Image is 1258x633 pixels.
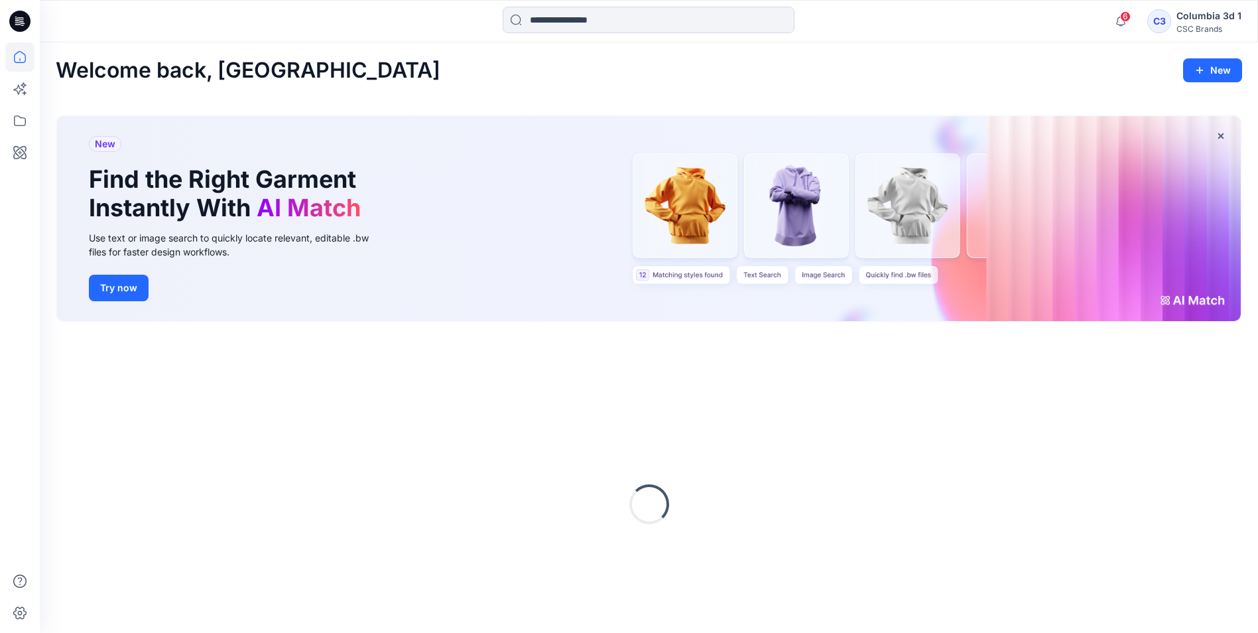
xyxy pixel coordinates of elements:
[89,231,387,259] div: Use text or image search to quickly locate relevant, editable .bw files for faster design workflows.
[1120,11,1131,22] span: 6
[1147,9,1171,33] div: C3
[89,165,367,222] h1: Find the Right Garment Instantly With
[89,275,149,301] button: Try now
[1176,24,1241,34] div: CSC Brands
[257,193,361,222] span: AI Match
[1176,8,1241,24] div: Columbia 3d 1
[1183,58,1242,82] button: New
[56,58,440,83] h2: Welcome back, [GEOGRAPHIC_DATA]
[95,136,115,152] span: New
